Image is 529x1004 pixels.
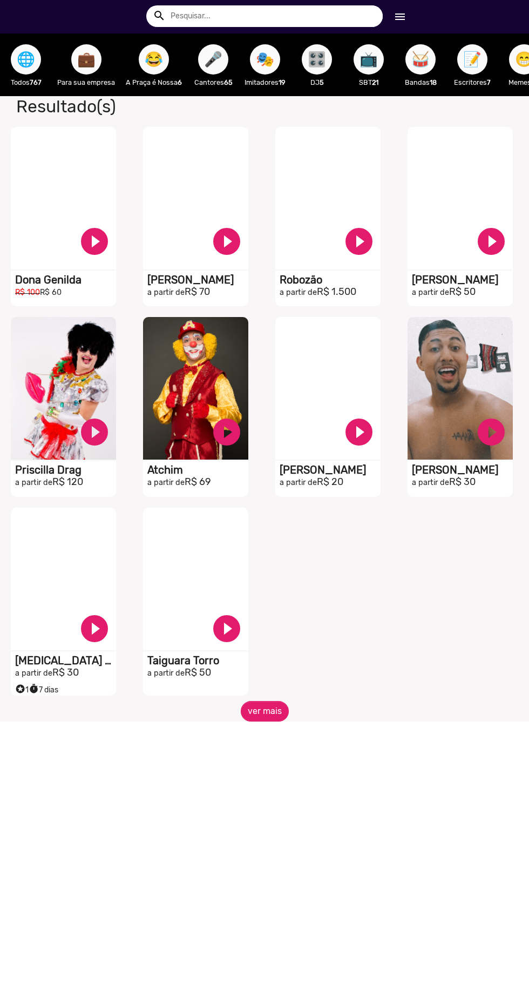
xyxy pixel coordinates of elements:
span: 😂 [145,44,163,75]
h1: Priscilla Drag [15,463,116,476]
p: Para sua empresa [57,77,115,87]
p: Imitadores [245,77,286,87]
button: 😂 [139,44,169,75]
video: S1RECADO vídeos dedicados para fãs e empresas [11,508,116,650]
h2: R$ 69 [147,476,248,488]
p: Todos [5,77,46,87]
span: 1 [15,685,29,695]
video: S1RECADO vídeos dedicados para fãs e empresas [11,127,116,269]
h2: R$ 1.500 [280,286,381,298]
button: 🎛️ [302,44,332,75]
img: Vídeos de famosos, vídeos personalizados de famosos, vídeos de celebridades, celebridades, presen... [87,7,106,26]
h1: Resultado(s) [8,96,344,117]
p: DJ [296,77,337,87]
span: 7 dias [29,685,58,695]
p: Escritores [452,77,493,87]
h2: R$ 50 [412,286,513,298]
video: S1RECADO vídeos dedicados para fãs e empresas [143,317,248,460]
button: 💼 [71,44,101,75]
h2: R$ 20 [280,476,381,488]
b: 7 [487,78,491,86]
small: a partir de [412,288,449,297]
h1: [PERSON_NAME] [412,463,513,476]
a: play_circle_filled [343,416,375,448]
video: S1RECADO vídeos dedicados para fãs e empresas [408,127,513,269]
small: R$ 60 [40,288,62,297]
video: S1RECADO vídeos dedicados para fãs e empresas [275,127,381,269]
button: Buscar talento [146,5,181,25]
small: timer [29,684,39,694]
h2: R$ 30 [15,667,116,679]
span: 🥁 [411,44,430,75]
p: A Praça é Nossa [126,77,182,87]
h2: R$ 50 [147,667,248,679]
a: play_circle_filled [475,416,507,448]
video: S1RECADO vídeos dedicados para fãs e empresas [143,127,248,269]
span: 🌐 [17,44,35,75]
b: 5 [320,78,324,86]
h2: R$ 120 [15,476,116,488]
small: a partir de [15,478,52,487]
span: 📺 [360,44,378,75]
h1: Taiguara Torro [147,654,248,667]
span: 🎤 [204,44,222,75]
button: 🌐 [11,44,41,75]
button: 📺 [354,44,384,75]
h1: [PERSON_NAME] [412,273,513,286]
video: S1RECADO vídeos dedicados para fãs e empresas [11,317,116,460]
button: ver mais [241,701,289,722]
p: Cantores [193,77,234,87]
small: stars [15,684,25,694]
span: 🎭 [256,44,274,75]
small: a partir de [280,288,317,297]
video: S1RECADO vídeos dedicados para fãs e empresas [275,317,381,460]
button: Início [383,6,417,26]
a: play_circle_filled [211,612,243,645]
b: 65 [224,78,233,86]
small: a partir de [280,478,317,487]
b: 767 [30,78,42,86]
span: 🎛️ [308,44,326,75]
p: SBT [348,77,389,87]
span: 💼 [77,44,96,75]
h1: Dona Genilda [15,273,116,286]
h2: R$ 70 [147,286,248,298]
i: Selo super talento [15,681,25,694]
button: 🥁 [405,44,436,75]
input: Pesquisar... [162,5,382,27]
a: play_circle_filled [211,416,243,448]
small: a partir de [15,669,52,678]
a: play_circle_filled [343,225,375,258]
h1: [PERSON_NAME] [147,273,248,286]
small: a partir de [147,478,185,487]
h1: [PERSON_NAME] [280,463,381,476]
h1: Atchim [147,463,248,476]
h1: [MEDICAL_DATA] Pau [15,654,116,667]
button: 📝 [457,44,487,75]
mat-icon: Início [394,10,406,23]
a: play_circle_filled [211,225,243,258]
small: a partir de [412,478,449,487]
b: 6 [178,78,182,86]
button: 🎤 [198,44,228,75]
b: 19 [279,78,286,86]
span: 📝 [463,44,481,75]
a: play_circle_filled [78,612,111,645]
mat-icon: Buscar talento [153,9,166,22]
a: play_circle_filled [78,416,111,448]
button: 🎭 [250,44,280,75]
video: S1RECADO vídeos dedicados para fãs e empresas [143,508,248,650]
small: a partir de [147,288,185,297]
p: Bandas [400,77,441,87]
video: S1RECADO vídeos dedicados para fãs e empresas [408,317,513,460]
h1: Robozão [280,273,381,286]
i: timer [29,681,39,694]
small: R$ 100 [15,288,40,297]
small: a partir de [147,669,185,678]
b: 18 [430,78,437,86]
a: play_circle_filled [78,225,111,258]
b: 21 [372,78,378,86]
a: play_circle_filled [475,225,507,258]
h2: R$ 30 [412,476,513,488]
